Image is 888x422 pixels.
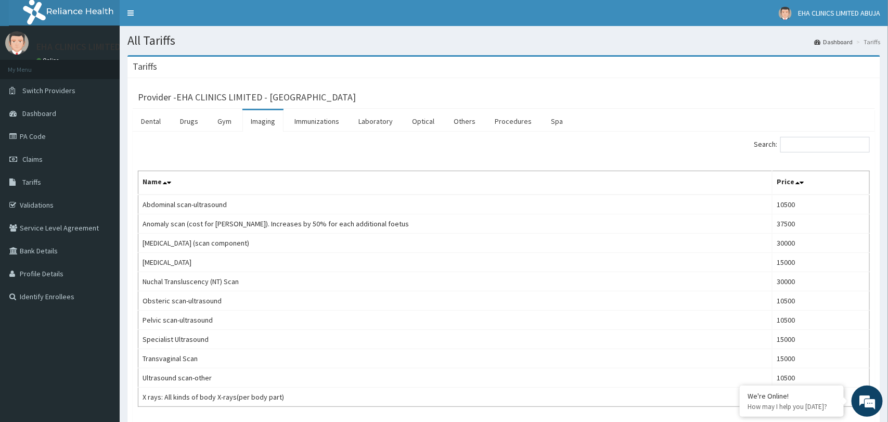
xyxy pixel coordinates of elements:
a: Procedures [486,110,540,132]
td: 10500 [773,291,870,311]
a: Spa [543,110,571,132]
label: Search: [754,137,870,152]
td: Pelvic scan-ultrasound [138,311,773,330]
span: Switch Providers [22,86,75,95]
td: [MEDICAL_DATA] (scan component) [138,234,773,253]
img: d_794563401_company_1708531726252_794563401 [19,52,42,78]
th: Price [773,171,870,195]
td: 15000 [773,349,870,368]
p: How may I help you today? [748,402,836,411]
span: We're online! [60,131,144,236]
td: 15000 [773,253,870,272]
span: Dashboard [22,109,56,118]
td: 10500 [773,195,870,214]
div: Minimize live chat window [171,5,196,30]
td: [MEDICAL_DATA] [138,253,773,272]
a: Gym [209,110,240,132]
img: User Image [779,7,792,20]
h1: All Tariffs [127,34,880,47]
p: EHA CLINICS LIMITED ABUJA [36,42,149,52]
a: Dashboard [814,37,853,46]
td: 30000 [773,234,870,253]
img: User Image [5,31,29,55]
span: EHA CLINICS LIMITED ABUJA [798,8,880,18]
a: Dental [133,110,169,132]
td: 10500 [773,311,870,330]
td: Transvaginal Scan [138,349,773,368]
td: Anomaly scan (cost for [PERSON_NAME]). Increases by 50% for each additional foetus [138,214,773,234]
td: Specialist Ultrasound [138,330,773,349]
a: Laboratory [350,110,401,132]
a: Others [445,110,484,132]
span: Claims [22,155,43,164]
li: Tariffs [854,37,880,46]
textarea: Type your message and hit 'Enter' [5,284,198,321]
a: Online [36,57,61,64]
h3: Provider - EHA CLINICS LIMITED - [GEOGRAPHIC_DATA] [138,93,356,102]
td: 15000 [773,330,870,349]
div: Chat with us now [54,58,175,72]
td: 30000 [773,272,870,291]
h3: Tariffs [133,62,157,71]
td: 10500 [773,368,870,388]
th: Name [138,171,773,195]
td: Nuchal Transluscency (NT) Scan [138,272,773,291]
a: Drugs [172,110,207,132]
a: Imaging [242,110,284,132]
td: 37500 [773,214,870,234]
div: We're Online! [748,391,836,401]
td: Obsteric scan-ultrasound [138,291,773,311]
a: Optical [404,110,443,132]
td: X rays: All kinds of body X-rays(per body part) [138,388,773,407]
input: Search: [780,137,870,152]
span: Tariffs [22,177,41,187]
td: Abdominal scan-ultrasound [138,195,773,214]
td: Ultrasound scan-other [138,368,773,388]
a: Immunizations [286,110,348,132]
